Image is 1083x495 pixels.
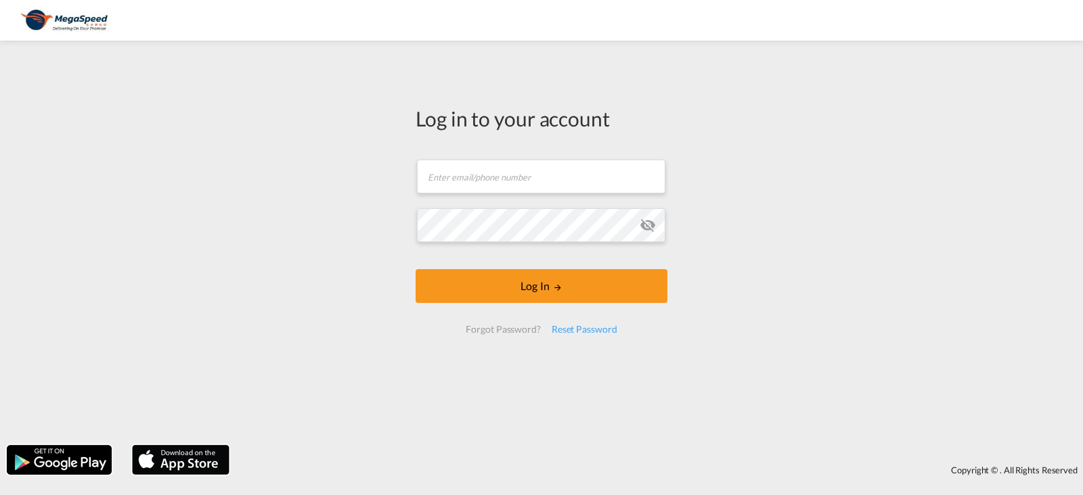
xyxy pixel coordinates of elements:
button: LOGIN [416,269,667,303]
img: apple.png [131,444,231,476]
img: google.png [5,444,113,476]
div: Copyright © . All Rights Reserved [236,458,1083,481]
div: Log in to your account [416,104,667,133]
div: Forgot Password? [460,317,546,341]
img: ad002ba0aea611eda5429768204679d3.JPG [20,5,112,36]
input: Enter email/phone number [417,160,665,193]
md-icon: icon-eye-off [640,217,656,233]
div: Reset Password [546,317,623,341]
